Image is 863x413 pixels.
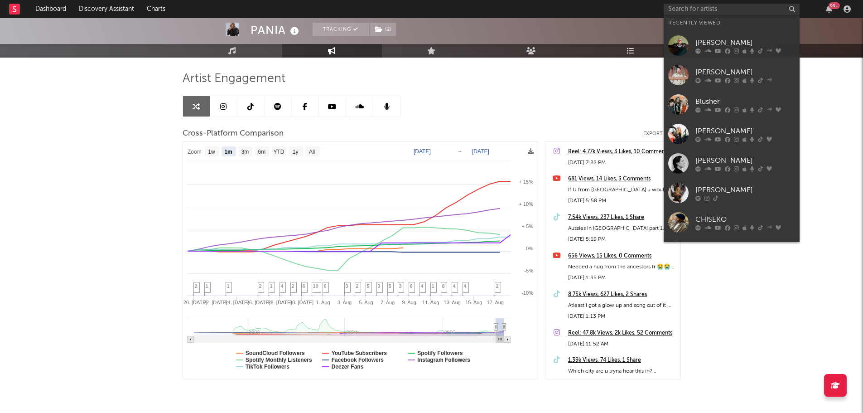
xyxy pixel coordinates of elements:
span: 5 [389,283,391,289]
span: Cross-Platform Comparison [183,128,284,139]
span: 4 [453,283,456,289]
div: [DATE] 5:58 PM [568,195,676,206]
div: Blusher [695,96,795,107]
div: [DATE] 1:13 PM [568,311,676,322]
text: 22. [DATE] [203,300,227,305]
div: PANIA [251,23,301,38]
span: 6 [303,283,305,289]
text: TikTok Followers [246,364,289,370]
text: -5% [524,268,533,273]
text: Zoom [188,149,202,155]
div: [DATE] 9:43 PM [568,377,676,388]
span: 10 [313,283,318,289]
div: If U from [GEOGRAPHIC_DATA] u would know this one #heyshardonay #boy #nz #newzealand #movie #boy ... [568,185,676,195]
text: YTD [273,149,284,155]
div: [PERSON_NAME] [695,155,795,166]
div: 99 + [829,2,840,9]
a: [PERSON_NAME] [664,31,800,60]
text: + 10% [519,201,533,207]
span: 6 [410,283,413,289]
text: 9. Aug [402,300,416,305]
div: CHISEKO [695,214,795,225]
button: 99+ [826,5,832,13]
text: Spotify Followers [417,350,463,356]
text: 28. [DATE] [268,300,292,305]
span: 2 [195,283,198,289]
div: Needed a hug from the ancestors fr 😭😭😭💔#heartbroken #maori #newzealand #nz #home #aotearoa #fyp [568,262,676,272]
button: (2) [370,23,396,36]
a: [PERSON_NAME] [664,149,800,178]
span: 1 [270,283,273,289]
span: 2 [292,283,294,289]
div: Which city are u tryna hear this in? Comment below #liveshow #loner #newmusic #unreleasedmusic #s... [568,366,676,377]
a: [PERSON_NAME] [664,178,800,208]
text: [DATE] [472,148,489,155]
text: SoundCloud Followers [246,350,305,356]
div: [PERSON_NAME] [695,185,795,195]
span: 4 [281,283,284,289]
span: 3 [399,283,402,289]
text: -10% [521,290,533,296]
text: → [457,148,463,155]
a: Blusher [664,90,800,119]
text: + 5% [521,224,533,229]
span: 3 [378,283,381,289]
text: Instagram Followers [417,357,470,363]
span: 4 [464,283,467,289]
a: [PERSON_NAME] [664,60,800,90]
text: All [309,149,314,155]
text: 3. Aug [337,300,351,305]
text: 11. Aug [422,300,439,305]
text: 7. Aug [381,300,395,305]
div: [DATE] 7:22 PM [568,157,676,168]
span: 1 [227,283,230,289]
a: Reel: 47.8k Views, 2k Likes, 52 Comments [568,328,676,339]
text: 20. [DATE] [183,300,207,305]
text: 26. [DATE] [246,300,270,305]
span: 5 [367,283,370,289]
button: Tracking [313,23,369,36]
text: 30. [DATE] [289,300,313,305]
text: + 15% [519,179,533,185]
a: CHISEKO [664,208,800,237]
a: [PERSON_NAME] [664,119,800,149]
a: 1.39k Views, 74 Likes, 1 Share [568,355,676,366]
span: 4 [421,283,424,289]
div: [PERSON_NAME] [695,37,795,48]
span: ( 2 ) [369,23,396,36]
div: [PERSON_NAME] [695,67,795,78]
text: Spotify Monthly Listeners [246,357,312,363]
text: 15. Aug [465,300,482,305]
div: Aussies in [GEOGRAPHIC_DATA] part 1… 😭😭 #[GEOGRAPHIC_DATA] #newmusic #caughtin4k #tourist #travel [568,223,676,234]
text: 6m [258,149,265,155]
text: 1w [208,149,215,155]
div: Atleast I got a glow up and song out of it 🤷🏽‍♀️ #cortisolface #postbreakupglowup #pityparty #glo... [568,300,676,311]
div: [PERSON_NAME] [695,126,795,136]
a: 681 Views, 14 Likes, 3 Comments [568,174,676,185]
text: YouTube Subscribers [331,350,387,356]
button: Export CSV [643,131,681,136]
span: Artist Engagement [183,73,285,84]
div: [DATE] 5:19 PM [568,234,676,245]
div: Recently Viewed [668,18,795,29]
a: 656 Views, 15 Likes, 0 Comments [568,251,676,262]
text: 0% [526,246,533,251]
a: 7.54k Views, 237 Likes, 1 Share [568,212,676,223]
span: 3 [346,283,348,289]
text: 13. Aug [444,300,460,305]
a: Reel: 4.77k Views, 3 Likes, 10 Comments [568,146,676,157]
span: 1 [206,283,208,289]
span: 2 [356,283,359,289]
div: [DATE] 1:35 PM [568,272,676,283]
a: 8.75k Views, 627 Likes, 2 Shares [568,289,676,300]
text: 24. [DATE] [225,300,249,305]
span: 8 [442,283,445,289]
text: 5. Aug [359,300,373,305]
